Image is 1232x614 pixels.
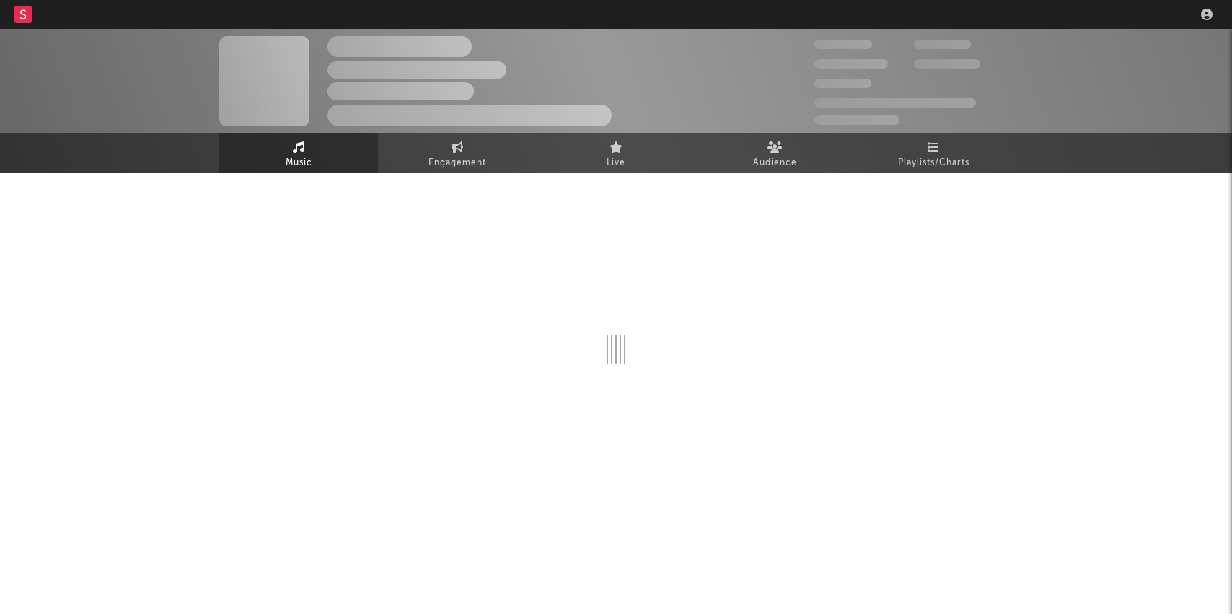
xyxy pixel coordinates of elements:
span: Live [607,154,625,172]
a: Live [537,133,695,173]
a: Music [219,133,378,173]
a: Playlists/Charts [854,133,1013,173]
span: 50,000,000 [814,59,888,69]
a: Audience [695,133,854,173]
span: 100,000 [914,40,971,49]
span: 100,000 [814,79,871,88]
span: Playlists/Charts [898,154,969,172]
span: Music [286,154,312,172]
span: Engagement [428,154,486,172]
span: Audience [753,154,797,172]
span: Jump Score: 85.0 [814,115,899,125]
span: 300,000 [814,40,872,49]
a: Engagement [378,133,537,173]
span: 1,000,000 [914,59,980,69]
span: 50,000,000 Monthly Listeners [814,98,976,108]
